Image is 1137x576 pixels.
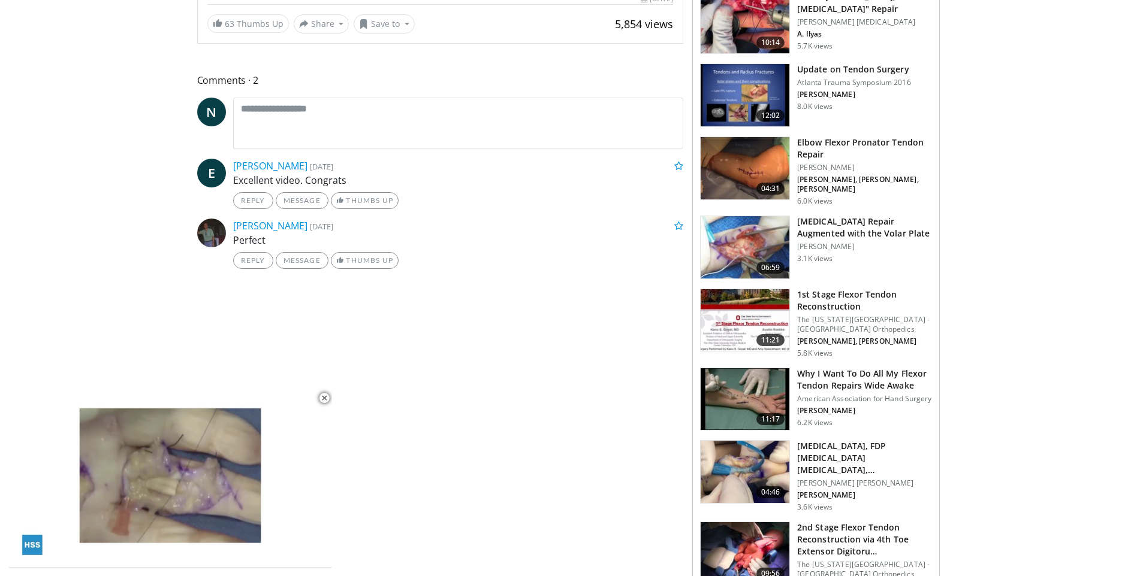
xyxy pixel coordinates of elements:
span: 06:59 [756,262,785,274]
a: 11:21 1st Stage Flexor Tendon Reconstruction The [US_STATE][GEOGRAPHIC_DATA] - [GEOGRAPHIC_DATA] ... [700,289,932,358]
p: Perfect [233,233,684,247]
span: 04:46 [756,486,785,498]
button: Share [294,14,349,34]
img: dac445cd-114e-4030-8462-5beae9968392.150x105_q85_crop-smart_upscale.jpg [701,441,789,503]
h3: [MEDICAL_DATA], FDP [MEDICAL_DATA] [MEDICAL_DATA], [DEMOGRAPHIC_DATA] Lesion [797,440,932,476]
h3: 1st Stage Flexor Tendon Reconstruction [797,289,932,313]
h3: [MEDICAL_DATA] Repair Augmented with the Volar Plate [797,216,932,240]
span: 10:14 [756,37,785,48]
img: 839c095f-e0ff-46ec-b31f-e8530dbbabe8.jpeg.150x105_q85_crop-smart_upscale.jpg [701,216,789,278]
img: Avatar [197,219,226,247]
p: 8.0K views [797,102,833,111]
a: [PERSON_NAME] [233,159,307,172]
img: 14929f5a-e4b8-42f0-9be4-b2bc5c40fd40.150x105_q85_crop-smart_upscale.jpg [701,64,789,126]
p: 3.1K views [797,254,833,263]
p: [PERSON_NAME] [797,163,932,172]
p: [PERSON_NAME] [PERSON_NAME] [797,478,932,488]
span: 11:17 [756,413,785,425]
a: 63 Thumbs Up [207,14,289,33]
img: 9nZFQMepuQiumqNn4xMDoxOjA4MTsiGN_1.150x105_q85_crop-smart_upscale.jpg [701,368,789,431]
small: [DATE] [310,221,333,232]
a: Message [276,252,328,269]
a: 04:31 Elbow Flexor Pronator Tendon Repair [PERSON_NAME] [PERSON_NAME], [PERSON_NAME], [PERSON_NAM... [700,137,932,206]
a: Reply [233,192,273,209]
a: N [197,98,226,126]
p: The [US_STATE][GEOGRAPHIC_DATA] - [GEOGRAPHIC_DATA] Orthopedics [797,315,932,334]
a: Reply [233,252,273,269]
h3: Update on Tendon Surgery [797,63,910,75]
p: Atlanta Trauma Symposium 2016 [797,78,910,87]
h3: Elbow Flexor Pronator Tendon Repair [797,137,932,160]
p: American Association for Hand Surgery [797,394,932,404]
img: 74af4079-b4cf-476d-abbe-92813b4831c1.150x105_q85_crop-smart_upscale.jpg [701,137,789,199]
p: 6.0K views [797,196,833,206]
span: 12:02 [756,110,785,122]
a: 04:46 [MEDICAL_DATA], FDP [MEDICAL_DATA] [MEDICAL_DATA], [DEMOGRAPHIC_DATA] Lesion [PERSON_NAME] ... [700,440,932,512]
p: Excellent video. Congrats [233,173,684,187]
p: A. Ilyas [797,29,932,39]
video-js: Video Player [8,386,332,568]
button: Close [312,386,336,411]
span: 63 [225,18,234,29]
p: [PERSON_NAME], [PERSON_NAME], [PERSON_NAME] [797,175,932,194]
a: 11:17 Why I Want To Do All My Flexor Tendon Repairs Wide Awake American Association for Hand Surg... [700,368,932,431]
small: [DATE] [310,161,333,172]
a: 06:59 [MEDICAL_DATA] Repair Augmented with the Volar Plate [PERSON_NAME] 3.1K views [700,216,932,279]
p: [PERSON_NAME] [797,90,910,99]
span: 5,854 views [615,17,673,31]
h3: 2nd Stage Flexor Tendon Reconstruction via 4th Toe Extensor Digitoru… [797,522,932,557]
p: [PERSON_NAME] [797,406,932,416]
span: 11:21 [756,334,785,346]
img: 1972f5c2-3b0d-4c9d-8bcc-b7d2ecf0e12c.150x105_q85_crop-smart_upscale.jpg [701,289,789,351]
button: Save to [354,14,415,34]
p: 3.6K views [797,502,833,512]
a: Thumbs Up [331,192,399,209]
p: [PERSON_NAME] [MEDICAL_DATA] [797,17,932,27]
p: 6.2K views [797,418,833,428]
span: Comments 2 [197,72,684,88]
p: [PERSON_NAME] [797,242,932,251]
p: 5.8K views [797,348,833,358]
h3: Why I Want To Do All My Flexor Tendon Repairs Wide Awake [797,368,932,392]
p: [PERSON_NAME], [PERSON_NAME] [797,336,932,346]
a: [PERSON_NAME] [233,219,307,232]
a: Message [276,192,328,209]
a: Thumbs Up [331,252,399,269]
span: 04:31 [756,183,785,195]
p: [PERSON_NAME] [797,490,932,500]
a: 12:02 Update on Tendon Surgery Atlanta Trauma Symposium 2016 [PERSON_NAME] 8.0K views [700,63,932,127]
a: E [197,159,226,187]
p: 5.7K views [797,41,833,51]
